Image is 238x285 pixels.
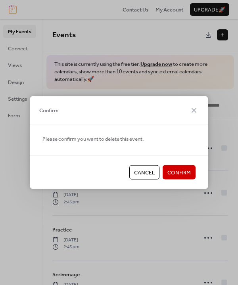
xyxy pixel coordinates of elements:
button: Confirm [163,165,196,180]
span: Confirm [167,169,191,177]
button: Cancel [129,165,159,180]
span: Cancel [134,169,155,177]
span: Please confirm you want to delete this event. [42,135,144,143]
span: Confirm [39,107,59,115]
